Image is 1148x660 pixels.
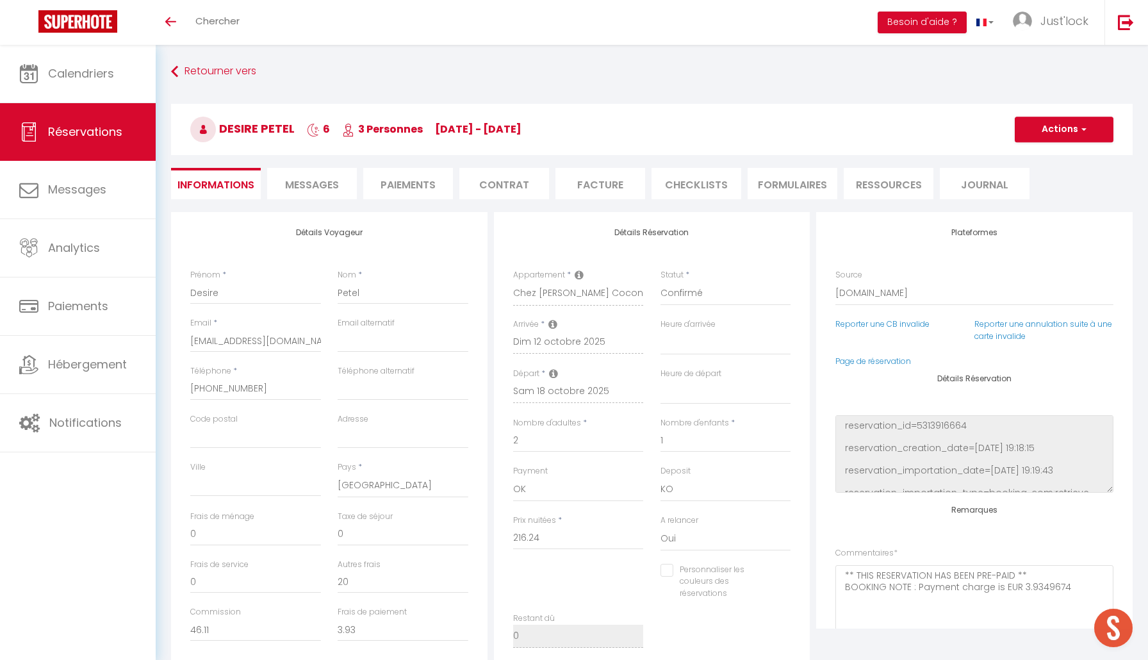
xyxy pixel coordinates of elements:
label: Heure de départ [660,368,721,380]
button: Actions [1015,117,1113,142]
h4: Détails Réservation [835,374,1113,383]
li: Journal [940,168,1029,199]
label: Prénom [190,269,220,281]
label: Téléphone alternatif [338,365,414,377]
label: Adresse [338,413,368,425]
img: Super Booking [38,10,117,33]
span: 3 Personnes [342,122,423,136]
li: Facture [555,168,645,199]
li: FORMULAIRES [748,168,837,199]
label: Nombre d'enfants [660,417,729,429]
span: [DATE] - [DATE] [435,122,521,136]
span: Chercher [195,14,240,28]
img: logout [1118,14,1134,30]
span: Desire Petel [190,120,295,136]
span: Analytics [48,240,100,256]
a: Page de réservation [835,356,911,367]
span: Réservations [48,124,122,140]
label: Email alternatif [338,317,395,329]
label: Autres frais [338,559,381,571]
li: Contrat [459,168,549,199]
label: Frais de service [190,559,249,571]
h4: Remarques [835,506,1113,515]
label: Prix nuitées [513,515,556,527]
label: Appartement [513,269,565,281]
label: Commentaires [835,547,898,559]
h4: Détails Voyageur [190,228,468,237]
label: Nom [338,269,356,281]
label: Ville [190,461,206,474]
label: Source [835,269,862,281]
a: Reporter une CB invalide [835,318,930,329]
label: Email [190,317,211,329]
li: Ressources [844,168,933,199]
img: ... [1013,12,1032,31]
span: 6 [307,122,330,136]
label: Départ [513,368,539,380]
li: Paiements [363,168,453,199]
label: Téléphone [190,365,231,377]
label: A relancer [660,515,698,527]
a: Retourner vers [171,60,1133,83]
label: Nombre d'adultes [513,417,581,429]
label: Arrivée [513,318,539,331]
label: Personnaliser les couleurs des réservations [673,564,775,600]
label: Code postal [190,413,238,425]
span: Paiements [48,298,108,314]
label: Statut [660,269,684,281]
label: Pays [338,461,356,474]
h4: Détails Réservation [513,228,791,237]
span: Hébergement [48,356,127,372]
div: Ouvrir le chat [1094,609,1133,647]
h4: Plateformes [835,228,1113,237]
label: Frais de ménage [190,511,254,523]
span: Just'lock [1040,13,1088,29]
a: Reporter une annulation suite à une carte invalide [974,318,1112,342]
label: Taxe de séjour [338,511,393,523]
button: Besoin d'aide ? [878,12,967,33]
label: Frais de paiement [338,606,407,618]
label: Heure d'arrivée [660,318,716,331]
label: Restant dû [513,613,555,625]
label: Payment [513,465,548,477]
li: Informations [171,168,261,199]
label: Deposit [660,465,691,477]
span: Messages [48,181,106,197]
li: CHECKLISTS [652,168,741,199]
label: Commission [190,606,241,618]
span: Notifications [49,415,122,431]
span: Messages [285,177,339,192]
span: Calendriers [48,65,114,81]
